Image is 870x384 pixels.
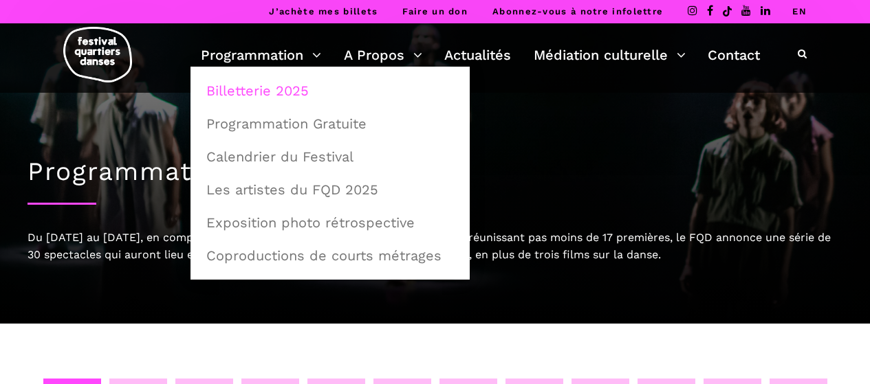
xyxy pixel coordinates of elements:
a: J’achète mes billets [269,6,378,16]
a: A Propos [344,43,422,67]
a: Faire un don [402,6,468,16]
a: Abonnez-vous à notre infolettre [492,6,663,16]
a: Calendrier du Festival [198,141,462,172]
a: Programmation [201,43,321,67]
a: Billetterie 2025 [198,75,462,106]
a: Actualités [444,43,511,67]
a: Médiation culturelle [534,43,686,67]
img: logo-fqd-med [63,27,132,82]
a: Les artistes du FQD 2025 [198,174,462,205]
h1: Programmation [28,157,842,187]
a: Coproductions de courts métrages [198,240,462,271]
a: Programmation Gratuite [198,108,462,139]
a: Exposition photo rétrospective [198,207,462,238]
a: EN [792,6,807,16]
a: Contact [708,43,760,67]
div: Du [DATE] au [DATE], en complément d’une audacieuse programmation en salles réunissant pas moins ... [28,229,842,264]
